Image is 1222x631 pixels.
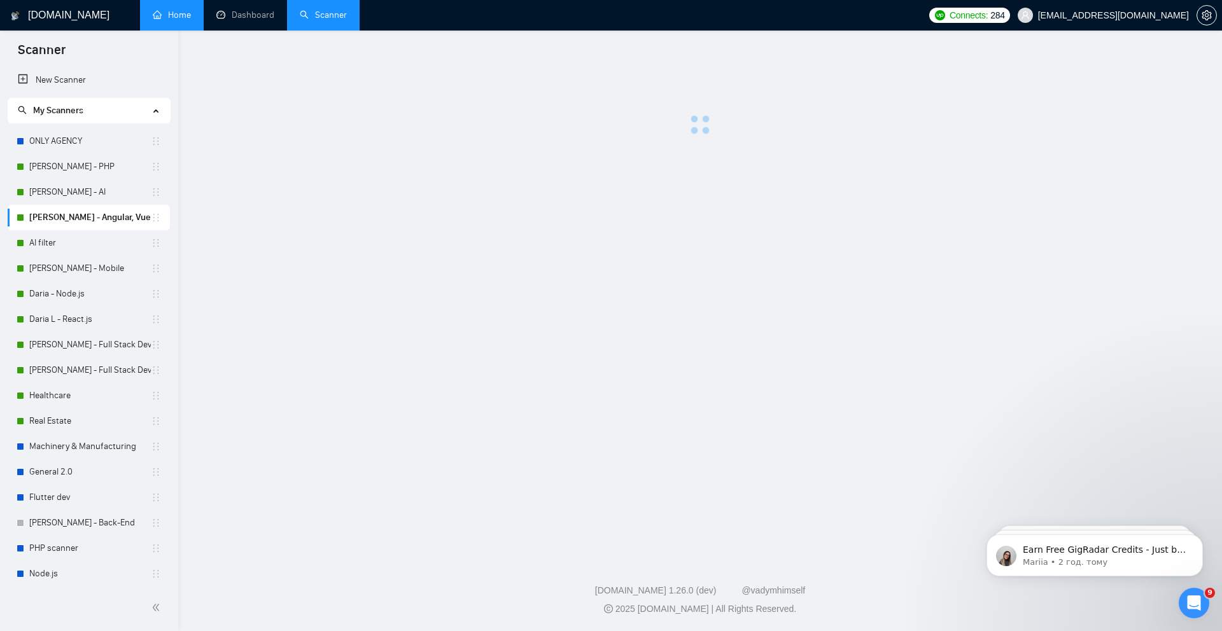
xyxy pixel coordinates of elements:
[151,365,161,375] span: holder
[8,536,170,561] li: PHP scanner
[29,357,151,383] a: [PERSON_NAME] - Full Stack Developer
[29,281,151,307] a: Daria - Node.js
[1197,10,1216,20] span: setting
[29,230,151,256] a: AI filter
[604,604,613,613] span: copyright
[990,8,1004,22] span: 284
[29,256,151,281] a: [PERSON_NAME] - Mobile
[8,561,170,586] li: Node.js
[950,8,988,22] span: Connects:
[8,485,170,510] li: Flutter dev
[18,67,160,93] a: New Scanner
[1021,11,1030,20] span: user
[8,281,170,307] li: Daria - Node.js
[8,230,170,256] li: AI filter
[300,10,347,20] a: searchScanner
[8,307,170,332] li: Daria L - React.js
[151,569,161,579] span: holder
[29,510,151,536] a: [PERSON_NAME] - Back-End
[188,602,1212,616] div: 2025 [DOMAIN_NAME] | All Rights Reserved.
[1179,588,1209,618] iframe: Intercom live chat
[151,391,161,401] span: holder
[151,212,161,223] span: holder
[29,205,151,230] a: [PERSON_NAME] - Angular, Vue.js
[29,459,151,485] a: General 2.0
[29,154,151,179] a: [PERSON_NAME] - PHP
[8,41,76,67] span: Scanner
[151,543,161,553] span: holder
[8,357,170,383] li: Alexander G. - Full Stack Developer
[8,205,170,230] li: Oleksii K. - Angular, Vue.js
[151,340,161,350] span: holder
[29,307,151,332] a: Daria L - React.js
[8,332,170,357] li: Andrew T. - Full Stack Developer
[8,154,170,179] li: Oleksii K. - PHP
[29,128,151,154] a: ONLY AGENCY
[151,289,161,299] span: holder
[151,162,161,172] span: holder
[8,434,170,459] li: Machinery & Manufacturing
[29,536,151,561] a: PHP scanner
[216,10,274,20] a: dashboardDashboard
[151,187,161,197] span: holder
[595,585,717,595] a: [DOMAIN_NAME] 1.26.0 (dev)
[151,314,161,324] span: holder
[29,408,151,434] a: Real Estate
[18,106,27,114] span: search
[1205,588,1215,598] span: 9
[1197,10,1217,20] a: setting
[33,105,83,116] span: My Scanners
[151,492,161,503] span: holder
[151,601,164,614] span: double-left
[29,179,151,205] a: [PERSON_NAME] - AI
[151,416,161,426] span: holder
[11,6,20,26] img: logo
[18,105,83,116] span: My Scanners
[29,332,151,357] a: [PERSON_NAME] - Full Stack Developer
[8,510,170,536] li: Alexander G. - Back-End
[8,67,170,93] li: New Scanner
[8,128,170,154] li: ONLY AGENCY
[8,179,170,205] li: Oleksii K. - AI
[29,561,151,586] a: Node.js
[8,256,170,281] li: Andrew T. - Mobile
[151,136,161,146] span: holder
[151,518,161,528] span: holder
[153,10,191,20] a: homeHome
[967,508,1222,597] iframe: Intercom notifications повідомлення
[151,467,161,477] span: holder
[8,408,170,434] li: Real Estate
[8,383,170,408] li: Healthcare
[29,434,151,459] a: Machinery & Manufacturing
[29,383,151,408] a: Healthcare
[8,459,170,485] li: General 2.0
[1197,5,1217,25] button: setting
[151,238,161,248] span: holder
[151,263,161,274] span: holder
[29,485,151,510] a: Flutter dev
[935,10,945,20] img: upwork-logo.png
[151,441,161,452] span: holder
[741,585,805,595] a: @vadymhimself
